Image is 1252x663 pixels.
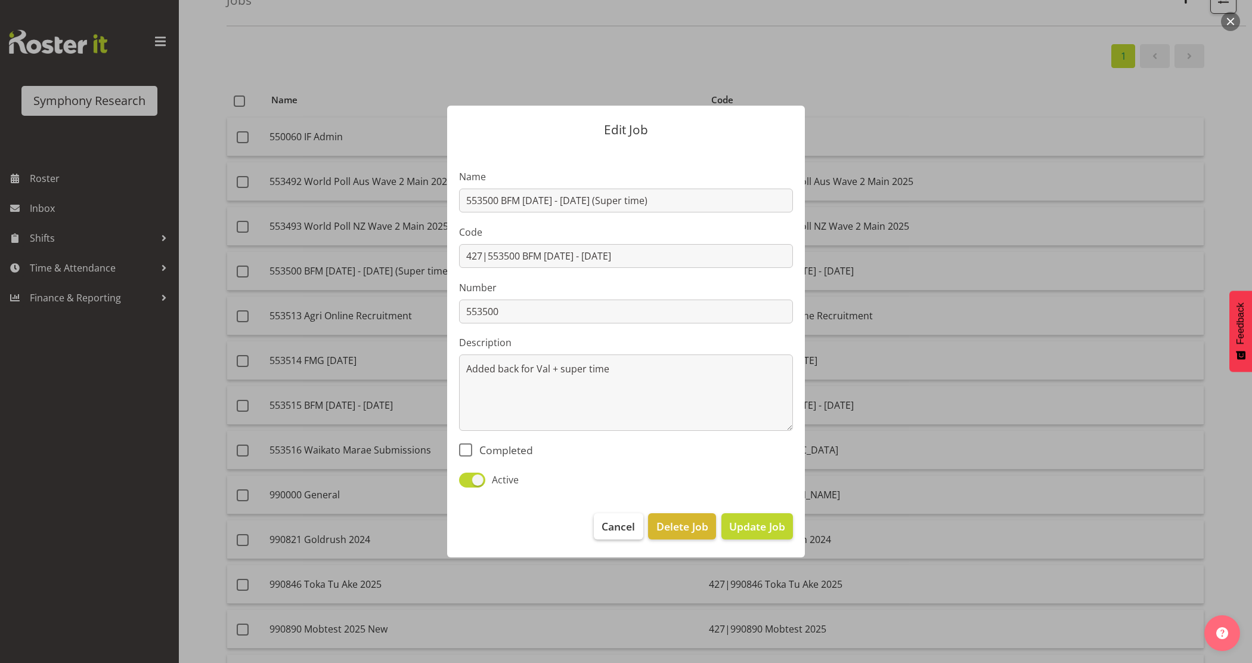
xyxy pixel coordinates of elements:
[729,519,785,534] span: Update Job
[459,225,793,239] label: Code
[1235,303,1246,344] span: Feedback
[459,300,793,323] input: Job Number
[485,473,519,487] span: Active
[472,443,533,457] span: Completed
[594,513,643,539] button: Cancel
[656,519,708,534] span: Delete Job
[459,169,793,184] label: Name
[1216,627,1228,639] img: help-xxl-2.png
[602,519,635,534] span: Cancel
[648,513,715,539] button: Delete Job
[459,280,793,295] label: Number
[721,513,793,539] button: Update Job
[459,335,793,350] label: Description
[1229,291,1252,372] button: Feedback - Show survey
[459,124,793,136] p: Edit Job
[459,189,793,212] input: Job Name
[459,244,793,268] input: Job Code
